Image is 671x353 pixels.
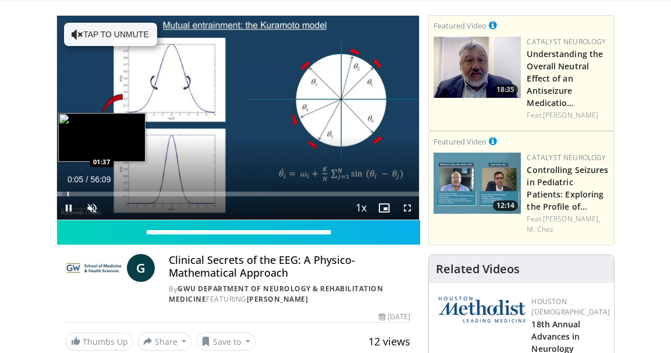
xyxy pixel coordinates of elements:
[66,254,123,282] img: GWU Department of Neurology & Rehabilitation Medicine
[169,284,383,304] a: GWU Department of Neurology & Rehabilitation Medicine
[379,312,410,322] div: [DATE]
[543,110,598,120] a: [PERSON_NAME]
[169,254,410,279] h4: Clinical Secrets of the EEG: A Physico-Mathematical Approach
[543,214,600,224] a: [PERSON_NAME],
[434,136,487,147] small: Featured Video
[531,296,610,317] a: Houston [DEMOGRAPHIC_DATA]
[68,175,83,184] span: 0:05
[434,153,521,214] a: 12:14
[527,214,609,235] div: Feat.
[247,294,308,304] a: [PERSON_NAME]
[58,113,145,162] img: image.jpeg
[493,84,518,95] span: 18:35
[86,175,88,184] span: /
[434,37,521,98] img: 01bfc13d-03a0-4cb7-bbaa-2eb0a1ecb046.png.150x105_q85_crop-smart_upscale.jpg
[527,37,606,47] a: Catalyst Neurology
[436,262,520,276] h4: Related Videos
[66,333,133,351] a: Thumbs Up
[493,200,518,211] span: 12:14
[438,296,526,323] img: 5e4488cc-e109-4a4e-9fd9-73bb9237ee91.png.150x105_q85_autocrop_double_scale_upscale_version-0.2.png
[57,16,420,220] video-js: Video Player
[349,196,372,220] button: Playback Rate
[90,175,111,184] span: 56:09
[57,196,80,220] button: Pause
[434,153,521,214] img: 5e01731b-4d4e-47f8-b775-0c1d7f1e3c52.png.150x105_q85_crop-smart_upscale.jpg
[196,332,255,351] button: Save to
[169,284,410,305] div: By FEATURING
[57,192,420,196] div: Progress Bar
[527,48,603,108] a: Understanding the Overall Neutral Effect of an Antiseizure Medicatio…
[527,153,606,163] a: Catalyst Neurology
[372,196,396,220] button: Enable picture-in-picture mode
[434,20,487,31] small: Featured Video
[434,37,521,98] a: 18:35
[527,164,608,212] a: Controlling Seizures in Pediatric Patients: Exploring the Profile of…
[80,196,104,220] button: Unmute
[127,254,155,282] a: G
[396,196,419,220] button: Fullscreen
[368,334,410,348] span: 12 views
[138,332,192,351] button: Share
[527,224,553,234] a: M. Chez
[64,23,157,46] button: Tap to unmute
[527,110,609,121] div: Feat.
